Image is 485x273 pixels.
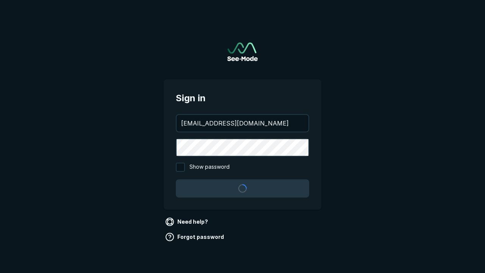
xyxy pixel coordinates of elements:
input: your@email.com [177,115,308,132]
span: Show password [189,163,230,172]
a: Need help? [164,216,211,228]
a: Forgot password [164,231,227,243]
a: Go to sign in [227,42,258,61]
span: Sign in [176,91,309,105]
img: See-Mode Logo [227,42,258,61]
